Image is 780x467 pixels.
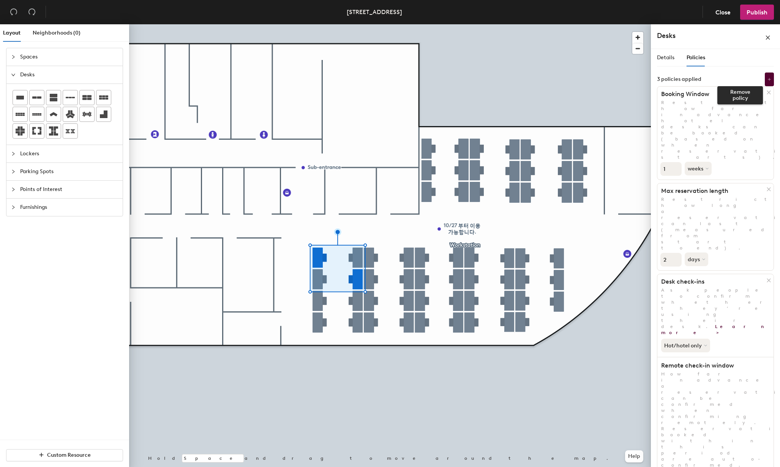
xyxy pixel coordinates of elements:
[11,55,16,59] span: collapsed
[20,163,118,180] span: Parking Spots
[20,199,118,216] span: Furnishings
[657,76,701,82] div: 3 policies applied
[715,9,731,16] span: Close
[6,5,21,20] button: Undo (⌘ + Z)
[20,66,118,84] span: Desks
[765,35,771,40] span: close
[657,31,741,41] h4: Desks
[20,145,118,163] span: Lockers
[657,187,767,195] h1: Max reservation length
[687,54,705,61] span: Policies
[20,48,118,66] span: Spaces
[709,5,737,20] button: Close
[685,252,708,266] button: days
[747,9,767,16] span: Publish
[657,362,767,369] h1: Remote check-in window
[740,5,774,20] button: Publish
[6,449,123,461] button: Custom Resource
[20,181,118,198] span: Points of Interest
[625,450,643,462] button: Help
[657,90,767,98] h1: Booking Window
[661,287,776,335] span: Ask people to confirm whether they’re using their desk.
[661,324,768,335] a: Learn more >
[11,73,16,77] span: expanded
[657,278,767,286] h1: Desk check-ins
[11,187,16,192] span: collapsed
[347,7,402,17] div: [STREET_ADDRESS]
[685,162,712,175] button: weeks
[657,196,774,251] p: Restrict how long a reservation can last (measured from start to end).
[657,99,774,160] p: Restrict how far in advance hotel desks can be booked (based on when reservation starts).
[33,30,81,36] span: Neighborhoods (0)
[47,452,91,458] span: Custom Resource
[11,151,16,156] span: collapsed
[11,169,16,174] span: collapsed
[11,205,16,210] span: collapsed
[661,339,710,352] button: Hot/hotel only
[3,30,21,36] span: Layout
[10,8,17,16] span: undo
[24,5,39,20] button: Redo (⌘ + ⇧ + Z)
[657,54,674,61] span: Details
